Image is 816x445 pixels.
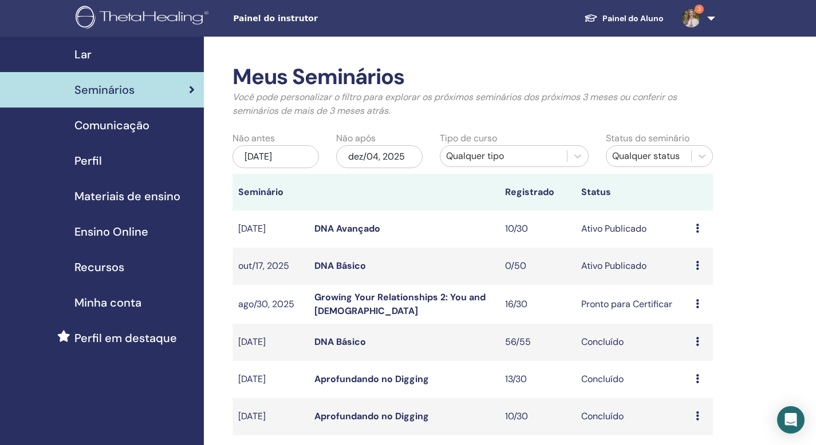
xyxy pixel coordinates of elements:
[232,64,713,90] h2: Meus Seminários
[575,8,673,29] a: Painel do Aluno
[74,152,102,169] span: Perfil
[575,361,690,398] td: Concluído
[606,132,689,145] label: Status do seminário
[575,285,690,324] td: Pronto para Certificar
[232,174,309,210] th: Seminário
[314,336,366,348] a: DNA Básico
[232,145,319,168] div: [DATE]
[777,406,805,434] div: Open Intercom Messenger
[76,6,212,31] img: logo.png
[575,210,690,248] td: Ativo Publicado
[314,410,429,422] a: Aprofundando no Digging
[575,174,690,210] th: Status
[499,361,575,398] td: 13/30
[314,373,429,385] a: Aprofundando no Digging
[74,81,135,98] span: Seminários
[584,13,598,23] img: graduation-cap-white.svg
[74,223,148,240] span: Ensino Online
[314,223,380,235] a: DNA Avançado
[232,248,309,285] td: out/17, 2025
[74,117,149,134] span: Comunicação
[74,329,177,347] span: Perfil em destaque
[499,285,575,324] td: 16/30
[695,5,704,14] span: 3
[682,9,700,27] img: default.jpg
[499,174,575,210] th: Registrado
[446,149,561,163] div: Qualquer tipo
[336,145,423,168] div: dez/04, 2025
[575,324,690,361] td: Concluído
[232,361,309,398] td: [DATE]
[499,210,575,248] td: 10/30
[232,324,309,361] td: [DATE]
[575,398,690,435] td: Concluído
[314,260,366,272] a: DNA Básico
[314,291,486,317] a: Growing Your Relationships 2: You and [DEMOGRAPHIC_DATA]
[232,90,713,118] p: Você pode personalizar o filtro para explorar os próximos seminários dos próximos 3 meses ou conf...
[499,248,575,285] td: 0/50
[575,248,690,285] td: Ativo Publicado
[612,149,685,163] div: Qualquer status
[336,132,376,145] label: Não após
[74,188,180,205] span: Materiais de ensino
[232,132,275,145] label: Não antes
[233,13,405,25] span: Painel do instrutor
[232,210,309,248] td: [DATE]
[74,259,124,276] span: Recursos
[440,132,497,145] label: Tipo de curso
[499,398,575,435] td: 10/30
[232,285,309,324] td: ago/30, 2025
[74,294,141,311] span: Minha conta
[499,324,575,361] td: 56/55
[232,398,309,435] td: [DATE]
[74,46,92,63] span: Lar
